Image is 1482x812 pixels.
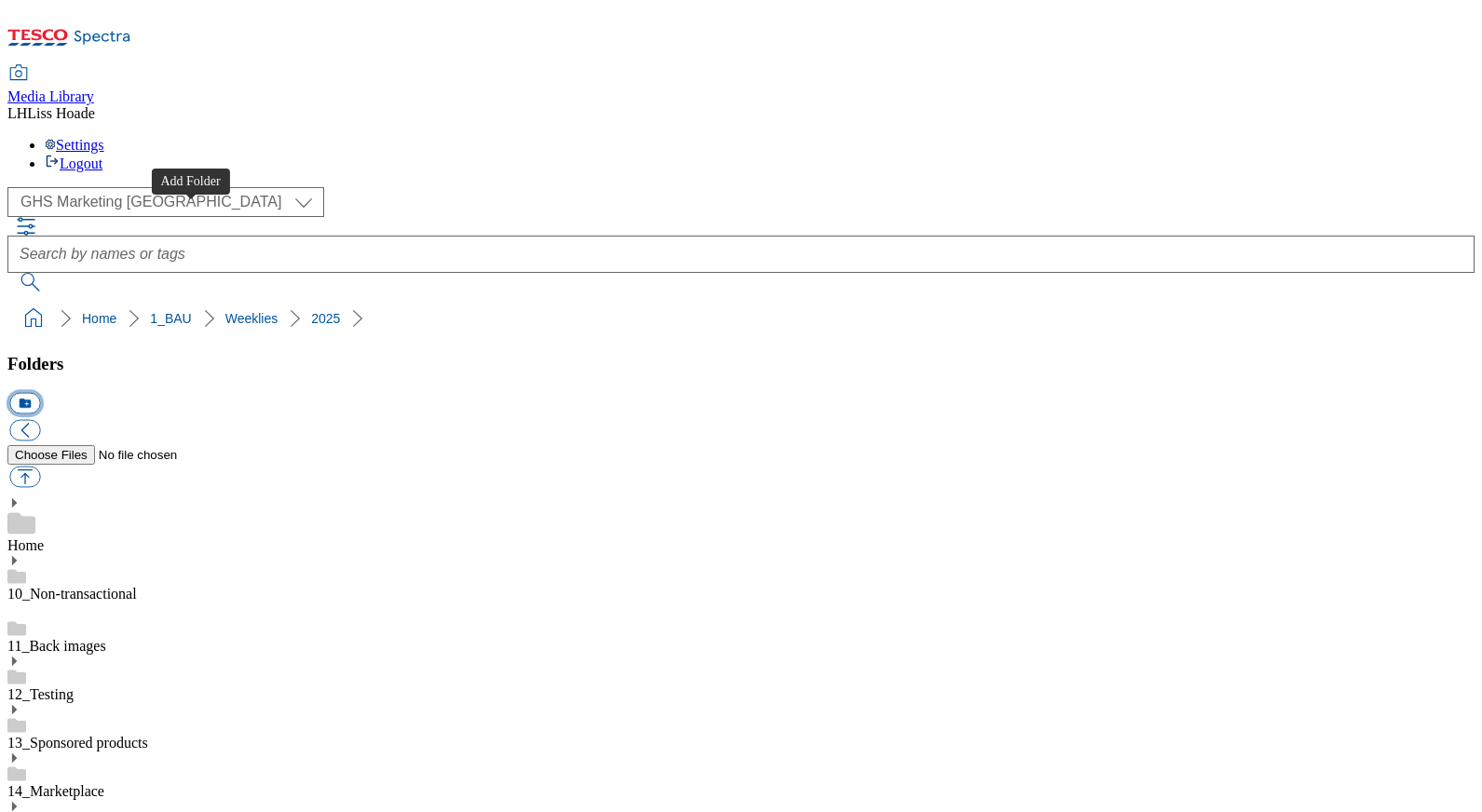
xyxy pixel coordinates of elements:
a: Logout [45,156,102,171]
a: 11_Back images [7,638,106,654]
a: 12_Testing [7,686,74,702]
span: Media Library [7,88,94,104]
a: Settings [45,137,104,153]
a: 2025 [311,311,340,326]
a: home [19,304,48,333]
a: Home [7,537,44,553]
a: 1_BAU [150,311,191,326]
h3: Folders [7,354,1475,374]
a: 13_Sponsored products [7,735,148,751]
span: LH [7,105,27,121]
input: Search by names or tags [7,236,1475,273]
a: Media Library [7,66,94,105]
a: 14_Marketplace [7,783,104,799]
span: Liss Hoade [27,105,94,121]
nav: breadcrumb [7,301,1475,336]
a: Weeklies [225,311,279,326]
a: 10_Non-transactional [7,586,137,602]
a: Home [82,311,116,326]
